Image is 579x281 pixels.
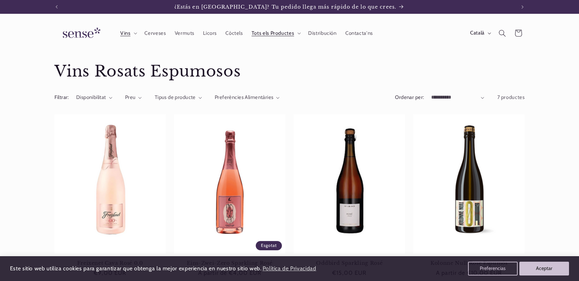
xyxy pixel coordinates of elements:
[54,94,69,101] h2: Filtrar:
[54,23,106,43] img: Sense
[10,265,262,272] span: Este sitio web utiliza cookies para garantizar que obtenga la mejor experiencia en nuestro sitio ...
[174,4,396,10] span: ¿Estás en [GEOGRAPHIC_DATA]? Tu pedido llega más rápido de lo que crees.
[125,94,136,100] span: Preu
[252,30,294,37] span: Tots els Productes
[497,94,525,100] span: 7 productes
[221,26,247,41] a: Còctels
[345,30,373,37] span: Contacta'ns
[247,26,304,41] summary: Tots els Productes
[116,26,140,41] summary: Vins
[155,94,202,101] summary: Tipus de producte (0 seleccionat)
[308,30,337,37] span: Distribución
[261,263,317,275] a: Política de Privacidad (opens in a new tab)
[519,262,569,275] button: Aceptar
[175,30,194,37] span: Vermuts
[304,26,341,41] a: Distribución
[125,94,142,101] summary: Preu
[76,94,106,100] span: Disponibilitat
[215,94,280,101] summary: Preferències Alimentàries (0 seleccionat)
[203,30,217,37] span: Licors
[341,26,377,41] a: Contacta'ns
[144,30,166,37] span: Cerveses
[395,94,424,100] label: Ordenar per:
[54,62,525,81] h1: Vins Rosats Espumosos
[199,26,221,41] a: Licors
[170,26,199,41] a: Vermuts
[468,262,518,275] button: Preferencias
[470,29,485,37] span: Català
[52,21,109,46] a: Sense
[225,30,243,37] span: Còctels
[466,26,495,40] button: Català
[140,26,170,41] a: Cerveses
[120,30,131,37] span: Vins
[494,25,510,41] summary: Cerca
[155,94,196,100] span: Tipus de producte
[215,94,274,100] span: Preferències Alimentàries
[76,94,112,101] summary: Disponibilitat (0 seleccionat)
